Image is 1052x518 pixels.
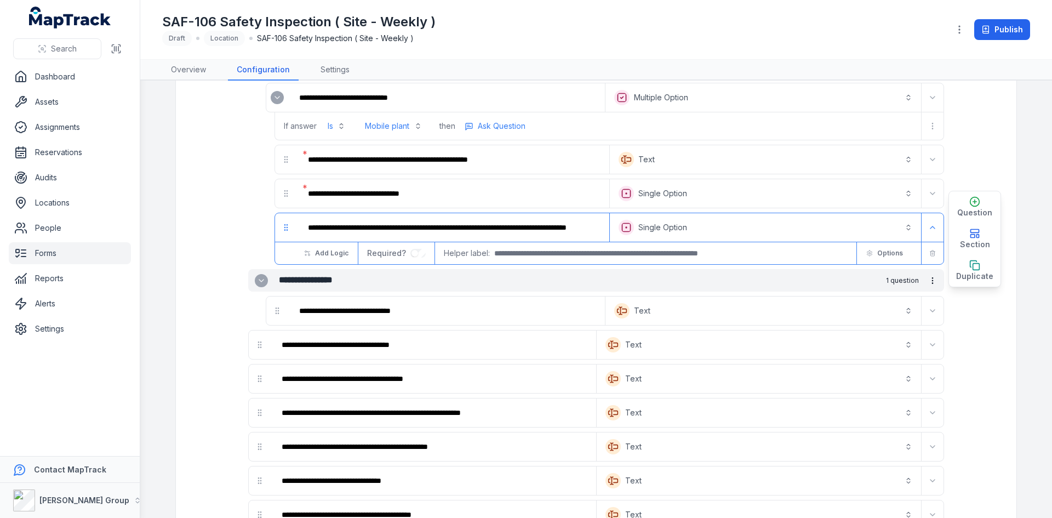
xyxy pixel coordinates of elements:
[599,469,919,493] button: Text
[273,469,594,493] div: :r112:-form-item-label
[297,244,356,263] button: Add Logic
[9,318,131,340] a: Settings
[249,368,271,390] div: drag
[960,239,990,250] span: Section
[608,299,919,323] button: Text
[266,300,288,322] div: drag
[949,255,1000,287] button: Duplicate
[312,60,358,81] a: Settings
[612,147,919,172] button: Text
[924,438,941,456] button: Expand
[275,217,297,238] div: drag
[612,181,919,206] button: Single Option
[9,293,131,315] a: Alerts
[249,334,271,356] div: drag
[315,249,348,258] span: Add Logic
[255,340,264,349] svg: drag
[9,116,131,138] a: Assignments
[9,91,131,113] a: Assets
[299,215,607,240] div: :r17i:-form-item-label
[877,249,903,258] span: Options
[255,442,264,451] svg: drag
[924,336,941,354] button: Expand
[282,223,290,232] svg: drag
[273,435,594,459] div: :r10s:-form-item-label
[9,267,131,289] a: Reports
[290,299,603,323] div: :r104:-form-item-label
[9,141,131,163] a: Reservations
[599,333,919,357] button: Text
[51,43,77,54] span: Search
[299,181,607,206] div: :r16p:-form-item-label
[299,147,607,172] div: :r16h:-form-item-label
[949,223,1000,255] button: Section
[9,167,131,189] a: Audits
[924,219,941,236] button: Expand
[255,274,268,287] button: Expand
[255,476,264,485] svg: drag
[924,151,941,168] button: Expand
[271,91,284,104] button: Expand
[410,249,426,258] input: :r1cg:-form-item-label
[924,472,941,489] button: Expand
[29,7,111,29] a: MapTrack
[9,66,131,88] a: Dashboard
[974,19,1030,40] button: Publish
[249,470,271,492] div: drag
[956,271,993,282] span: Duplicate
[284,121,317,132] span: If answer
[924,404,941,422] button: Expand
[478,121,525,132] span: Ask Question
[273,367,594,391] div: :r10g:-form-item-label
[9,242,131,264] a: Forms
[275,183,297,204] div: drag
[249,436,271,458] div: drag
[249,402,271,424] div: drag
[255,408,264,417] svg: drag
[949,191,1000,223] button: Question
[266,87,288,109] div: :r15v:-form-item-label
[13,38,101,59] button: Search
[204,31,245,46] div: Location
[282,189,290,198] svg: drag
[273,306,282,315] svg: drag
[275,149,297,170] div: drag
[612,215,919,240] button: Single Option
[924,185,941,202] button: Expand
[9,192,131,214] a: Locations
[367,248,410,258] span: Required?
[923,271,942,290] button: more-detail
[39,496,129,505] strong: [PERSON_NAME] Group
[257,33,414,44] span: SAF-106 Safety Inspection ( Site - Weekly )
[162,13,436,31] h1: SAF-106 Safety Inspection ( Site - Weekly )
[924,302,941,320] button: Expand
[608,86,919,110] button: Multiple Option
[34,465,106,474] strong: Contact MapTrack
[859,244,910,263] button: Options
[358,116,428,136] button: Mobile plant
[290,86,603,110] div: :r153:-form-item-label
[599,435,919,459] button: Text
[282,155,290,164] svg: drag
[228,60,299,81] a: Configuration
[273,333,594,357] div: :r10a:-form-item-label
[924,89,941,106] button: Expand
[321,116,352,136] button: Is
[439,121,455,132] span: then
[957,207,992,218] span: Question
[9,217,131,239] a: People
[460,118,530,134] button: more-detail
[162,31,192,46] div: Draft
[599,367,919,391] button: Text
[255,374,264,383] svg: drag
[444,248,490,259] span: Helper label:
[886,276,919,285] span: 1 question
[162,60,215,81] a: Overview
[599,401,919,425] button: Text
[273,401,594,425] div: :r10m:-form-item-label
[924,117,941,135] button: more-detail
[924,370,941,388] button: Expand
